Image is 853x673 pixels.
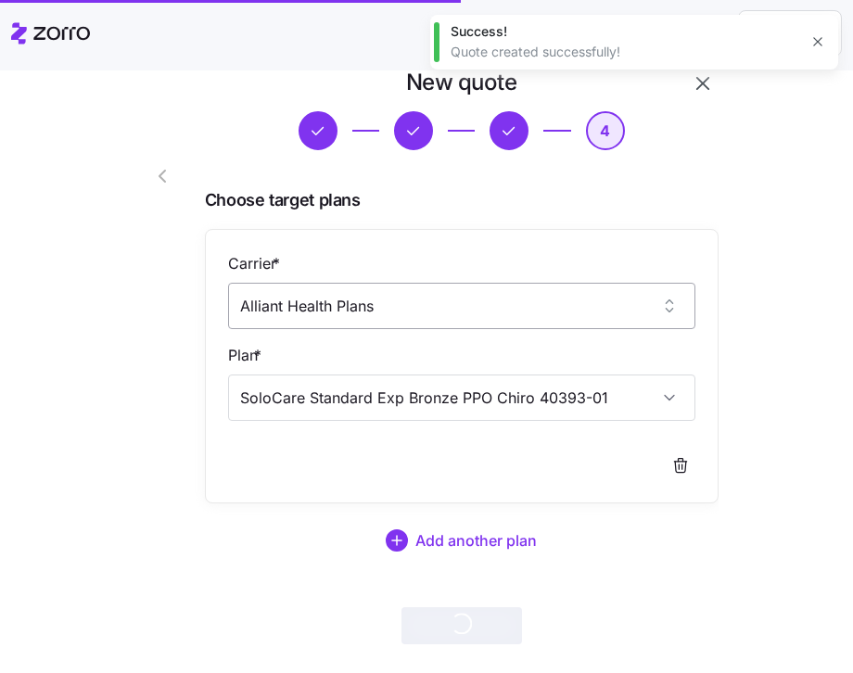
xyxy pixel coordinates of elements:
label: Carrier [228,252,284,275]
svg: add icon [386,529,408,552]
button: 4 [586,111,625,150]
button: Add another plan [205,518,719,563]
input: Select a plan [228,375,695,421]
span: Add another plan [415,529,537,552]
div: Quote created successfully! [451,43,797,61]
h1: New quote [406,68,517,96]
span: Choose target plans [205,187,719,214]
div: Success! [451,22,797,41]
input: Select a carrier [228,283,695,329]
label: Plan [228,344,265,367]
